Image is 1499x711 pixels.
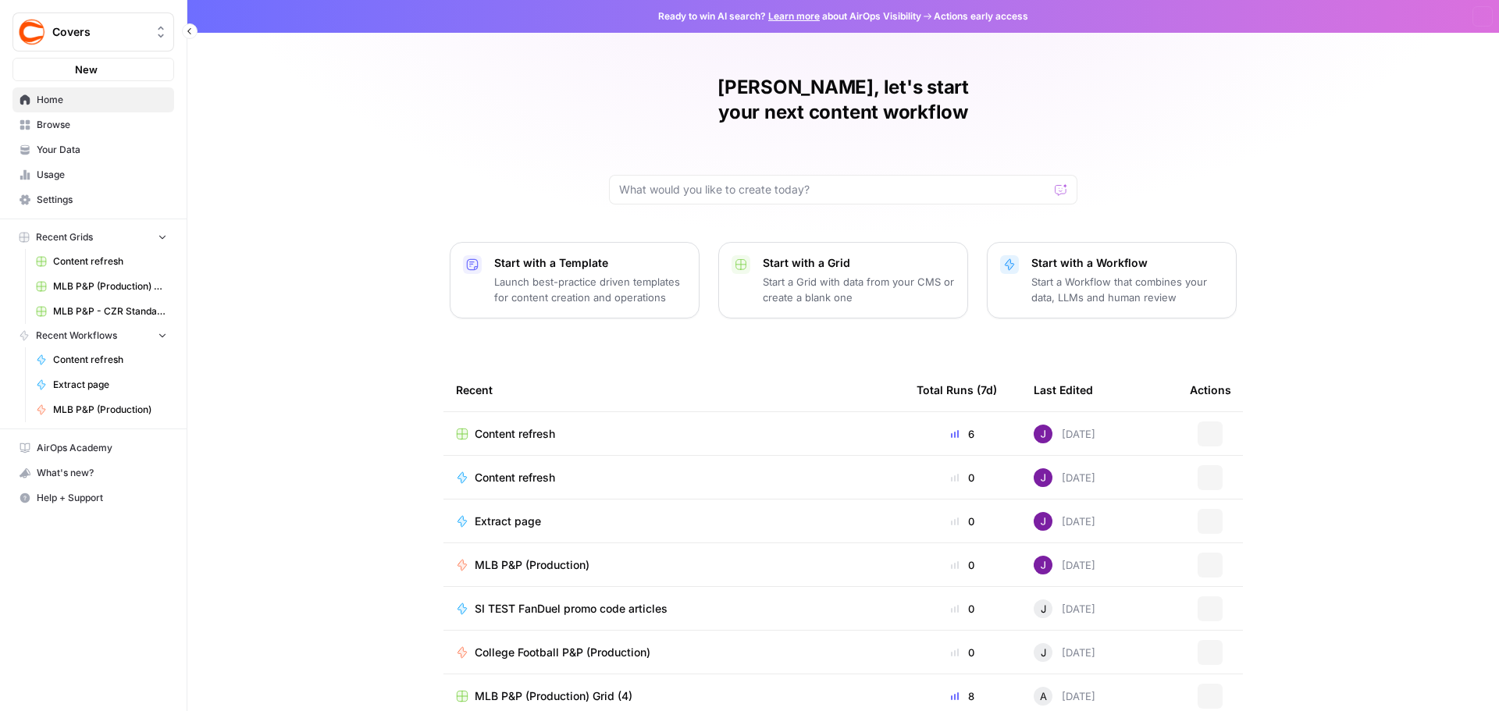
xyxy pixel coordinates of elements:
[12,58,174,81] button: New
[475,601,668,617] span: SI TEST FanDuel promo code articles
[13,461,173,485] div: What's new?
[609,75,1077,125] h1: [PERSON_NAME], let's start your next content workflow
[1034,425,1052,443] img: nj1ssy6o3lyd6ijko0eoja4aphzn
[12,162,174,187] a: Usage
[29,372,174,397] a: Extract page
[53,304,167,318] span: MLB P&P - CZR Standard (Production) Grid
[456,601,892,617] a: SI TEST FanDuel promo code articles
[475,470,555,485] span: Content refresh
[1031,255,1223,271] p: Start with a Workflow
[456,368,892,411] div: Recent
[768,10,820,22] a: Learn more
[456,514,892,529] a: Extract page
[53,378,167,392] span: Extract page
[475,688,632,704] span: MLB P&P (Production) Grid (4)
[1034,643,1095,662] div: [DATE]
[1034,468,1095,487] div: [DATE]
[475,645,650,660] span: College Football P&P (Production)
[475,557,589,573] span: MLB P&P (Production)
[1034,556,1052,574] img: nj1ssy6o3lyd6ijko0eoja4aphzn
[12,12,174,52] button: Workspace: Covers
[917,426,1009,442] div: 6
[29,274,174,299] a: MLB P&P (Production) Grid (4)
[12,460,174,485] button: What's new?
[1031,274,1223,305] p: Start a Workflow that combines your data, LLMs and human review
[987,242,1237,318] button: Start with a WorkflowStart a Workflow that combines your data, LLMs and human review
[53,254,167,268] span: Content refresh
[12,112,174,137] a: Browse
[52,24,147,40] span: Covers
[36,329,117,343] span: Recent Workflows
[53,353,167,367] span: Content refresh
[12,485,174,510] button: Help + Support
[917,645,1009,660] div: 0
[37,193,167,207] span: Settings
[475,514,541,529] span: Extract page
[456,470,892,485] a: Content refresh
[29,299,174,324] a: MLB P&P - CZR Standard (Production) Grid
[1034,687,1095,706] div: [DATE]
[12,187,174,212] a: Settings
[12,226,174,249] button: Recent Grids
[37,491,167,505] span: Help + Support
[1034,425,1095,443] div: [DATE]
[29,347,174,372] a: Content refresh
[37,143,167,157] span: Your Data
[934,9,1028,23] span: Actions early access
[12,324,174,347] button: Recent Workflows
[917,368,997,411] div: Total Runs (7d)
[37,441,167,455] span: AirOps Academy
[456,688,892,704] a: MLB P&P (Production) Grid (4)
[1034,599,1095,618] div: [DATE]
[36,230,93,244] span: Recent Grids
[917,557,1009,573] div: 0
[75,62,98,77] span: New
[456,557,892,573] a: MLB P&P (Production)
[1040,688,1047,704] span: A
[29,397,174,422] a: MLB P&P (Production)
[1041,601,1046,617] span: J
[619,182,1049,197] input: What would you like to create today?
[1041,645,1046,660] span: J
[37,168,167,182] span: Usage
[917,470,1009,485] div: 0
[53,279,167,293] span: MLB P&P (Production) Grid (4)
[1034,368,1093,411] div: Last Edited
[658,9,921,23] span: Ready to win AI search? about AirOps Visibility
[475,426,555,442] span: Content refresh
[917,514,1009,529] div: 0
[456,426,892,442] a: Content refresh
[917,688,1009,704] div: 8
[12,137,174,162] a: Your Data
[456,645,892,660] a: College Football P&P (Production)
[1034,512,1052,531] img: nj1ssy6o3lyd6ijko0eoja4aphzn
[494,274,686,305] p: Launch best-practice driven templates for content creation and operations
[29,249,174,274] a: Content refresh
[1034,512,1095,531] div: [DATE]
[37,93,167,107] span: Home
[450,242,700,318] button: Start with a TemplateLaunch best-practice driven templates for content creation and operations
[1034,468,1052,487] img: nj1ssy6o3lyd6ijko0eoja4aphzn
[12,87,174,112] a: Home
[37,118,167,132] span: Browse
[1034,556,1095,574] div: [DATE]
[18,18,46,46] img: Covers Logo
[763,255,955,271] p: Start with a Grid
[718,242,968,318] button: Start with a GridStart a Grid with data from your CMS or create a blank one
[763,274,955,305] p: Start a Grid with data from your CMS or create a blank one
[494,255,686,271] p: Start with a Template
[53,403,167,417] span: MLB P&P (Production)
[917,601,1009,617] div: 0
[12,435,174,460] a: AirOps Academy
[1190,368,1231,411] div: Actions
